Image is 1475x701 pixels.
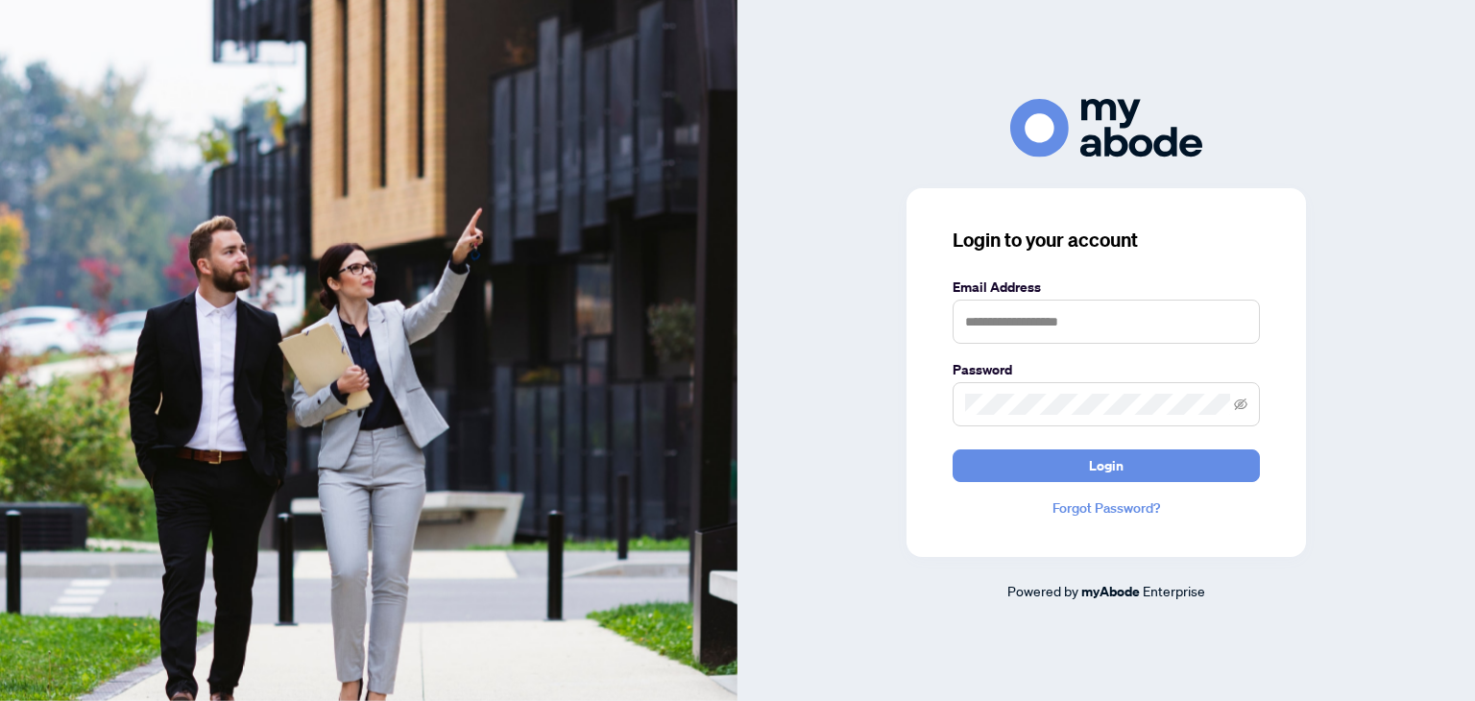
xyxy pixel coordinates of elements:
a: myAbode [1081,581,1140,602]
span: Enterprise [1143,582,1205,599]
span: eye-invisible [1234,398,1247,411]
span: Powered by [1007,582,1078,599]
img: ma-logo [1010,99,1202,157]
a: Forgot Password? [953,497,1260,519]
button: Login [953,449,1260,482]
label: Email Address [953,277,1260,298]
h3: Login to your account [953,227,1260,254]
span: Login [1089,450,1124,481]
label: Password [953,359,1260,380]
